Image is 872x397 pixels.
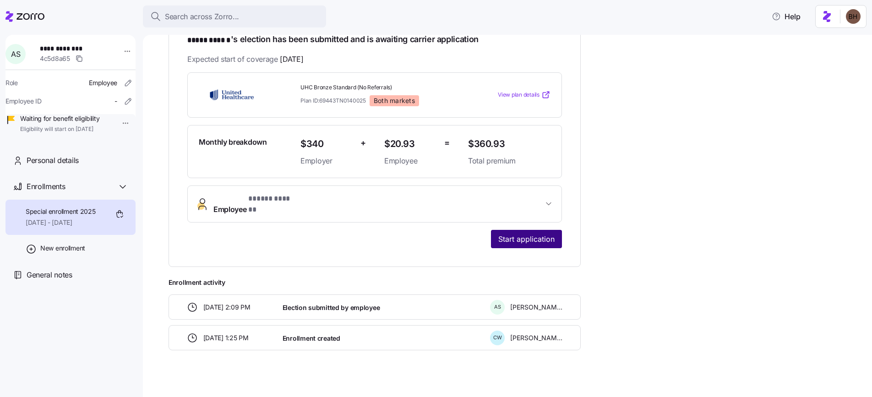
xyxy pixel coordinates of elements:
[169,278,581,287] span: Enrollment activity
[493,335,502,340] span: C W
[203,333,249,343] span: [DATE] 1:25 PM
[187,33,562,46] h1: 's election has been submitted and is awaiting carrier application
[114,97,117,106] span: -
[468,136,550,152] span: $360.93
[26,218,96,227] span: [DATE] - [DATE]
[27,155,79,166] span: Personal details
[444,136,450,150] span: =
[165,11,239,22] span: Search across Zorro...
[300,84,461,92] span: UHC Bronze Standard (No Referrals)
[491,230,562,248] button: Start application
[27,181,65,192] span: Enrollments
[283,334,340,343] span: Enrollment created
[213,193,295,215] span: Employee
[384,155,437,167] span: Employee
[772,11,801,22] span: Help
[11,50,20,58] span: A S
[374,97,415,105] span: Both markets
[300,97,366,104] span: Plan ID: 69443TN0140025
[199,136,267,148] span: Monthly breakdown
[187,54,303,65] span: Expected start of coverage
[143,5,326,27] button: Search across Zorro...
[283,303,380,312] span: Election submitted by employee
[199,84,265,105] img: UnitedHealthcare
[300,136,353,152] span: $340
[203,303,251,312] span: [DATE] 2:09 PM
[5,97,42,106] span: Employee ID
[498,90,550,99] a: View plan details
[89,78,117,87] span: Employee
[26,207,96,216] span: Special enrollment 2025
[498,91,540,99] span: View plan details
[468,155,550,167] span: Total premium
[40,54,70,63] span: 4c5d8a65
[300,155,353,167] span: Employer
[764,7,808,26] button: Help
[494,305,501,310] span: A S
[384,136,437,152] span: $20.93
[40,244,85,253] span: New enrollment
[27,269,72,281] span: General notes
[280,54,303,65] span: [DATE]
[846,9,861,24] img: c3c218ad70e66eeb89914ccc98a2927c
[20,125,99,133] span: Eligibility will start on [DATE]
[20,114,99,123] span: Waiting for benefit eligibility
[360,136,366,150] span: +
[510,333,562,343] span: [PERSON_NAME]
[5,78,18,87] span: Role
[498,234,555,245] span: Start application
[510,303,562,312] span: [PERSON_NAME]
